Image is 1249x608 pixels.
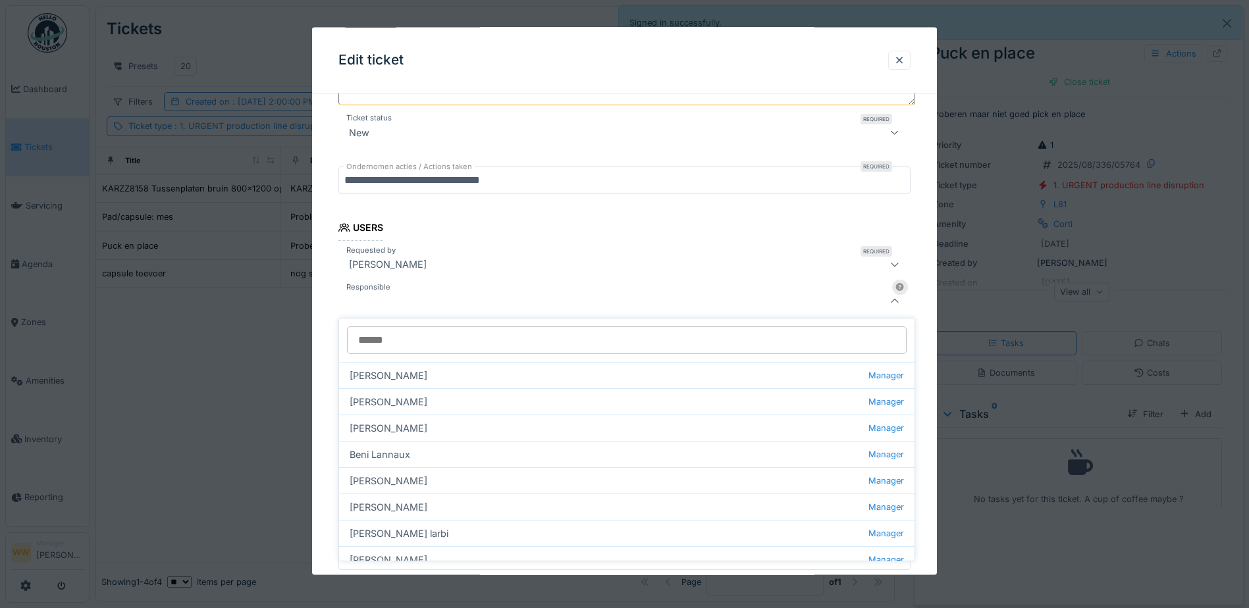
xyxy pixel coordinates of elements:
div: [PERSON_NAME] [344,256,432,272]
span: Manager [868,369,904,382]
label: Ondernomen acties / Actions taken [344,161,475,172]
div: [PERSON_NAME] [339,415,915,441]
label: Priority [344,574,374,585]
div: [PERSON_NAME] [339,494,915,520]
div: Users [338,218,383,240]
div: New [344,124,375,140]
span: Manager [868,527,904,540]
h3: Edit ticket [338,52,404,68]
div: [PERSON_NAME] [339,467,915,494]
div: [PERSON_NAME] [339,546,915,572]
div: Required [861,114,892,124]
div: [PERSON_NAME] [339,388,915,415]
span: Manager [868,553,904,566]
span: Manager [868,474,904,487]
label: Responsible [344,281,393,292]
div: [PERSON_NAME] [339,362,915,388]
span: Manager [868,422,904,434]
div: Required [861,245,892,256]
span: Manager [868,501,904,513]
label: Requested by [344,244,398,255]
span: Manager [868,395,904,408]
label: Ticket status [344,113,394,124]
div: Beni Lannaux [339,441,915,467]
div: Required [861,161,892,172]
div: [PERSON_NAME] larbi [339,520,915,546]
span: Manager [868,448,904,461]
